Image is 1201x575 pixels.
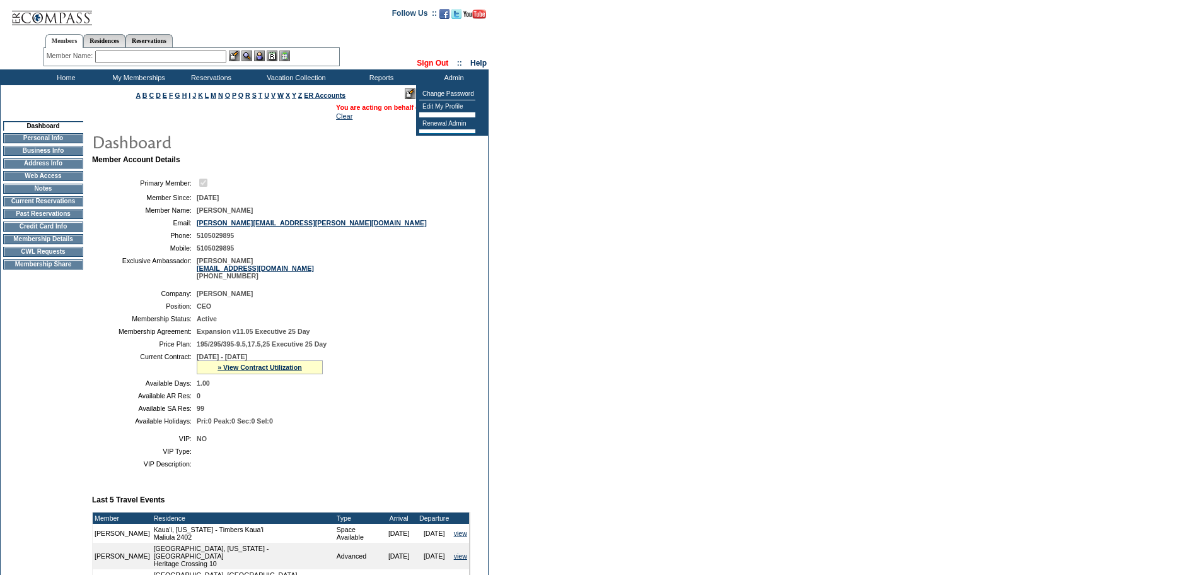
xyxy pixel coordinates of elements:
[218,364,302,371] a: » View Contract Utilization
[225,92,230,99] a: O
[156,92,161,99] a: D
[197,290,253,297] span: [PERSON_NAME]
[197,435,207,442] span: NO
[93,543,152,569] td: [PERSON_NAME]
[298,92,303,99] a: Z
[381,524,417,543] td: [DATE]
[45,34,84,48] a: Members
[192,92,196,99] a: J
[416,69,489,85] td: Admin
[197,244,234,252] span: 5105029895
[392,8,437,23] td: Follow Us ::
[246,69,344,85] td: Vacation Collection
[142,92,148,99] a: B
[197,206,253,214] span: [PERSON_NAME]
[258,92,263,99] a: T
[335,543,381,569] td: Advanced
[83,34,125,47] a: Residences
[218,92,223,99] a: N
[232,92,236,99] a: P
[97,290,192,297] td: Company:
[197,302,211,310] span: CEO
[169,92,173,99] a: F
[163,92,167,99] a: E
[463,13,486,20] a: Subscribe to our YouTube Channel
[336,112,352,120] a: Clear
[229,50,240,61] img: b_edit.gif
[417,524,452,543] td: [DATE]
[182,92,187,99] a: H
[454,530,467,537] a: view
[97,328,192,335] td: Membership Agreement:
[97,435,192,442] td: VIP:
[271,92,276,99] a: V
[3,171,83,181] td: Web Access
[197,315,217,323] span: Active
[417,543,452,569] td: [DATE]
[463,9,486,19] img: Subscribe to our YouTube Channel
[336,104,480,111] span: You are acting on behalf of:
[97,460,192,468] td: VIP Description:
[197,353,247,360] span: [DATE] - [DATE]
[189,92,190,99] a: I
[197,405,204,412] span: 99
[152,543,335,569] td: [GEOGRAPHIC_DATA], [US_STATE] - [GEOGRAPHIC_DATA] Heritage Crossing 10
[267,50,277,61] img: Reservations
[211,92,216,99] a: M
[197,340,327,348] span: 195/295/395-9.5,17.5,25 Executive 25 Day
[3,196,83,206] td: Current Reservations
[335,513,381,524] td: Type
[93,513,152,524] td: Member
[92,155,180,164] b: Member Account Details
[97,315,192,323] td: Membership Status:
[286,92,290,99] a: X
[97,219,192,227] td: Email:
[3,247,83,257] td: CWL Requests
[47,50,95,61] div: Member Name:
[277,92,284,99] a: W
[197,379,210,387] span: 1.00
[3,259,83,270] td: Membership Share
[292,92,296,99] a: Y
[3,209,83,219] td: Past Reservations
[197,392,200,400] span: 0
[419,100,475,113] td: Edit My Profile
[264,92,269,99] a: U
[97,353,192,374] td: Current Contract:
[173,69,246,85] td: Reservations
[91,129,344,154] img: pgTtlDashboard.gif
[3,158,83,169] td: Address Info
[149,92,154,99] a: C
[417,513,452,524] td: Departure
[97,302,192,310] td: Position:
[197,232,234,239] span: 5105029895
[97,244,192,252] td: Mobile:
[97,405,192,412] td: Available SA Res:
[3,222,83,232] td: Credit Card Info
[97,340,192,348] td: Price Plan:
[419,88,475,100] td: Change Password
[152,524,335,543] td: Kaua'i, [US_STATE] - Timbers Kaua'i Maliula 2402
[252,92,257,99] a: S
[136,92,141,99] a: A
[3,146,83,156] td: Business Info
[238,92,243,99] a: Q
[3,184,83,194] td: Notes
[197,417,273,425] span: Pri:0 Peak:0 Sec:0 Sel:0
[417,59,448,68] a: Sign Out
[205,92,209,99] a: L
[175,92,180,99] a: G
[3,133,83,143] td: Personal Info
[304,92,345,99] a: ER Accounts
[454,552,467,560] a: view
[197,219,427,227] a: [PERSON_NAME][EMAIL_ADDRESS][PERSON_NAME][DOMAIN_NAME]
[28,69,101,85] td: Home
[97,194,192,201] td: Member Since:
[97,417,192,425] td: Available Holidays:
[97,392,192,400] td: Available AR Res:
[419,117,475,130] td: Renewal Admin
[97,257,192,280] td: Exclusive Ambassador:
[97,379,192,387] td: Available Days:
[3,121,83,131] td: Dashboard
[101,69,173,85] td: My Memberships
